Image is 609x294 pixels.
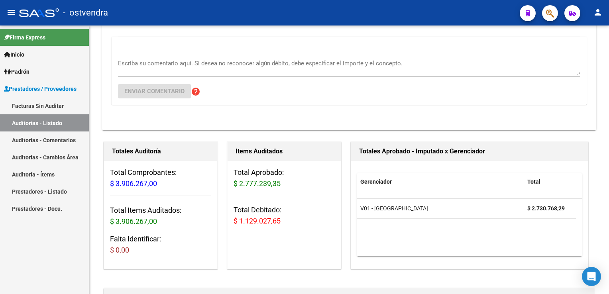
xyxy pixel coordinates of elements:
strong: $ 2.730.768,29 [527,205,565,212]
h1: Totales Auditoría [112,145,209,158]
span: Gerenciador [360,178,392,185]
h3: Total Items Auditados: [110,205,211,227]
span: - ostvendra [63,4,108,22]
span: Firma Express [4,33,45,42]
mat-icon: person [593,8,603,17]
span: V01 - [GEOGRAPHIC_DATA] [360,205,428,212]
span: $ 2.777.239,35 [234,179,281,188]
span: Enviar comentario [124,88,185,95]
h3: Total Comprobantes: [110,167,211,189]
datatable-header-cell: Gerenciador [357,173,524,190]
span: $ 3.906.267,00 [110,217,157,225]
div: Open Intercom Messenger [582,267,601,286]
button: Enviar comentario [118,84,191,98]
span: Inicio [4,50,24,59]
h3: Total Debitado: [234,204,335,227]
span: Padrón [4,67,29,76]
span: $ 1.129.027,65 [234,217,281,225]
h3: Total Aprobado: [234,167,335,189]
mat-icon: menu [6,8,16,17]
h1: Totales Aprobado - Imputado x Gerenciador [359,145,580,158]
span: Total [527,178,540,185]
datatable-header-cell: Total [524,173,576,190]
mat-icon: help [191,87,200,96]
h3: Falta Identificar: [110,233,211,256]
h1: Items Auditados [236,145,333,158]
span: $ 0,00 [110,246,129,254]
span: Prestadores / Proveedores [4,84,77,93]
span: $ 3.906.267,00 [110,179,157,188]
